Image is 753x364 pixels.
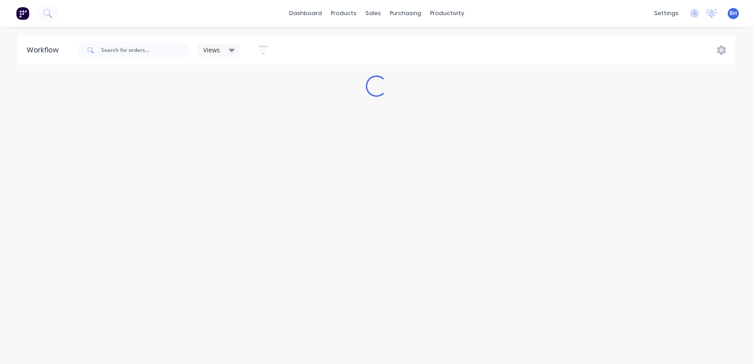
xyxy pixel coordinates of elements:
div: Workflow [27,45,63,55]
div: productivity [426,7,469,20]
img: Factory [16,7,29,20]
div: purchasing [385,7,426,20]
span: BH [729,9,737,17]
div: products [326,7,361,20]
a: dashboard [285,7,326,20]
div: settings [650,7,683,20]
input: Search for orders... [101,41,189,59]
div: sales [361,7,385,20]
span: Views [203,45,220,55]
